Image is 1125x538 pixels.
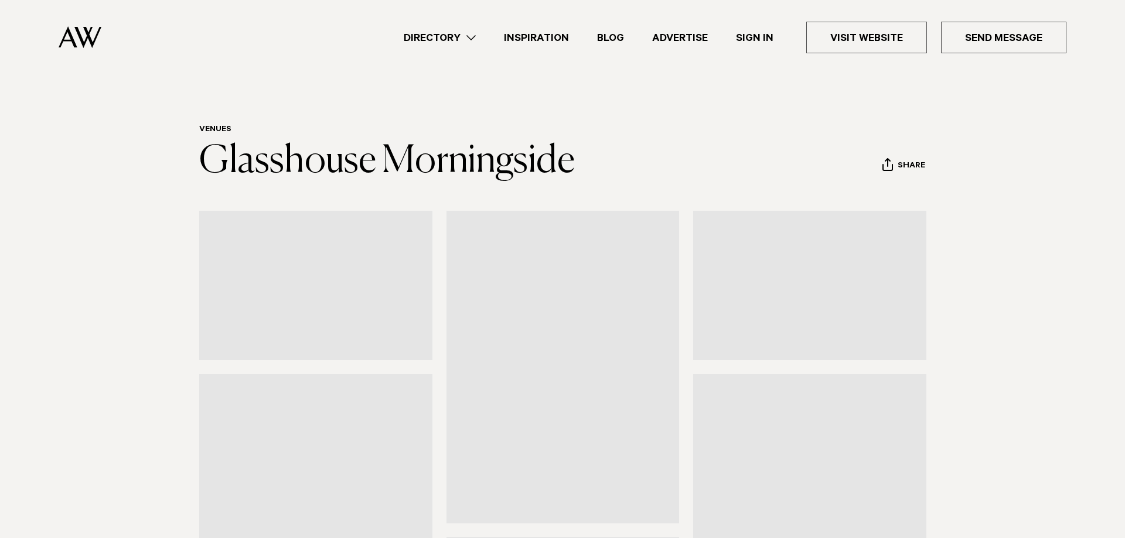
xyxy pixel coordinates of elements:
[898,161,925,172] span: Share
[722,30,787,46] a: Sign In
[199,125,231,135] a: Venues
[941,22,1066,53] a: Send Message
[583,30,638,46] a: Blog
[638,30,722,46] a: Advertise
[693,211,926,360] a: Entrance of Glasshouse Morningside
[806,22,927,53] a: Visit Website
[882,157,926,175] button: Share
[390,30,490,46] a: Directory
[199,211,432,360] a: glasshouse reception Auckland
[490,30,583,46] a: Inspiration
[446,211,680,523] a: Just married at Glasshouse
[199,143,575,180] a: Glasshouse Morningside
[59,26,101,48] img: Auckland Weddings Logo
